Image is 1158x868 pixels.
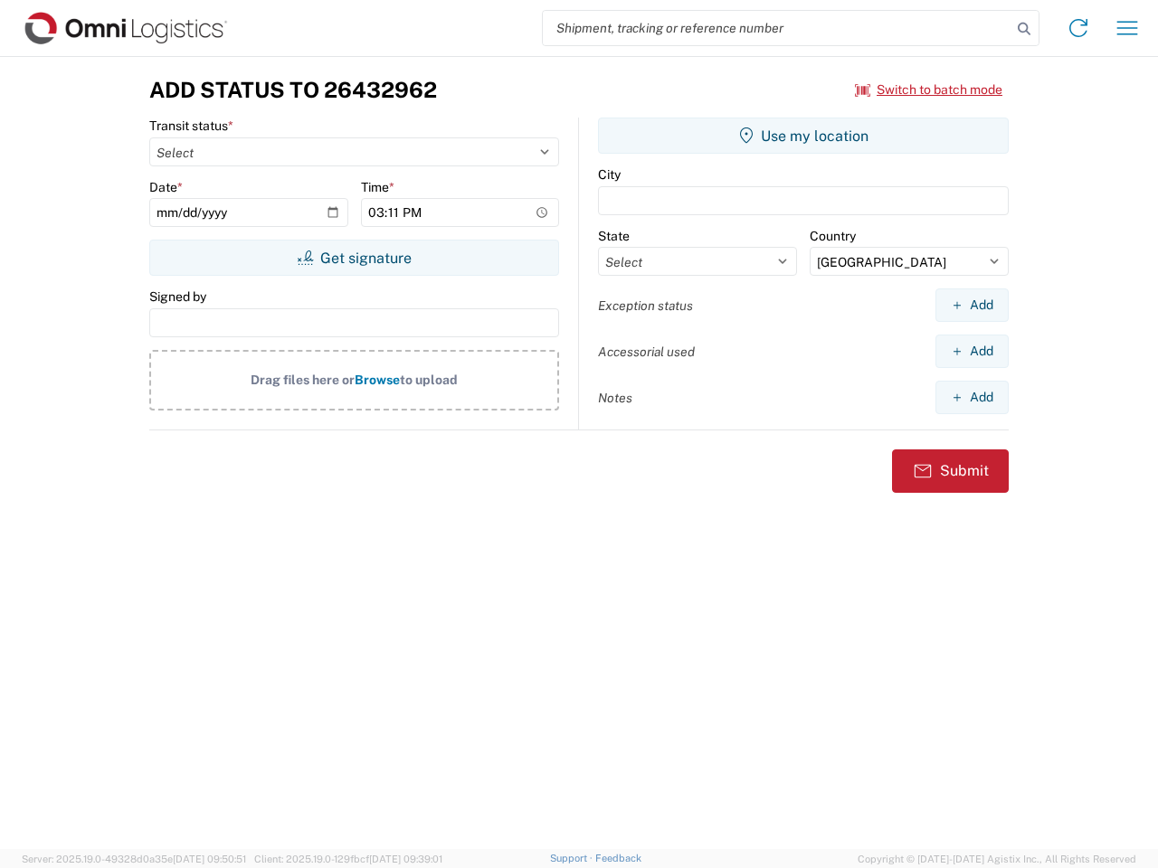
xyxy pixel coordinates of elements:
[254,854,442,864] span: Client: 2025.19.0-129fbcf
[173,854,246,864] span: [DATE] 09:50:51
[598,297,693,314] label: Exception status
[598,166,621,183] label: City
[598,344,695,360] label: Accessorial used
[355,373,400,387] span: Browse
[935,335,1009,368] button: Add
[251,373,355,387] span: Drag files here or
[369,854,442,864] span: [DATE] 09:39:01
[598,228,630,244] label: State
[400,373,458,387] span: to upload
[149,288,206,305] label: Signed by
[550,853,595,863] a: Support
[855,75,1002,105] button: Switch to batch mode
[543,11,1011,45] input: Shipment, tracking or reference number
[149,118,233,134] label: Transit status
[892,449,1009,493] button: Submit
[149,77,437,103] h3: Add Status to 26432962
[935,288,1009,322] button: Add
[149,179,183,195] label: Date
[595,853,641,863] a: Feedback
[858,851,1136,867] span: Copyright © [DATE]-[DATE] Agistix Inc., All Rights Reserved
[935,381,1009,414] button: Add
[149,240,559,276] button: Get signature
[598,390,632,406] label: Notes
[598,118,1009,154] button: Use my location
[810,228,856,244] label: Country
[361,179,394,195] label: Time
[22,854,246,864] span: Server: 2025.19.0-49328d0a35e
